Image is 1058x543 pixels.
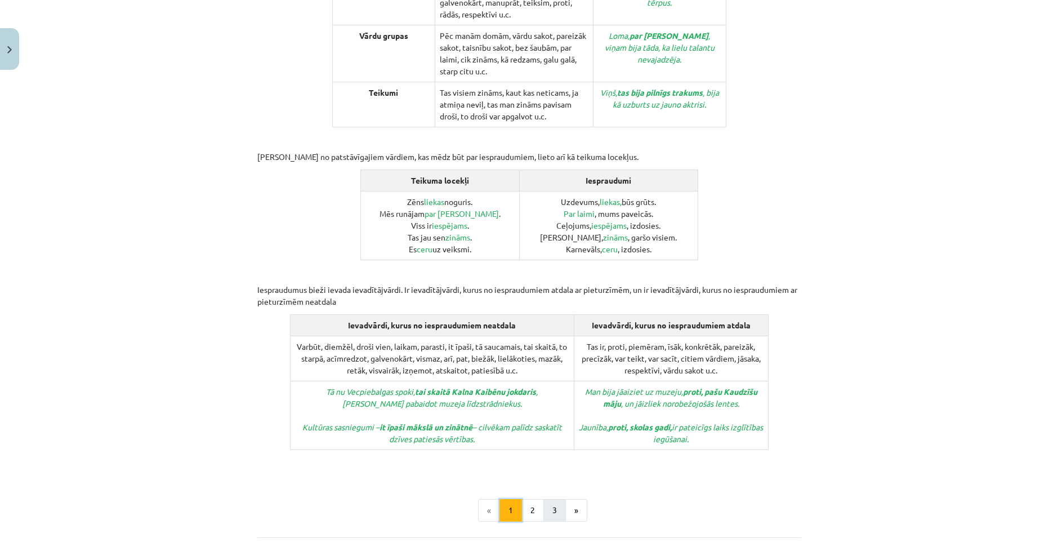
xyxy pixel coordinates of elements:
[425,208,499,219] span: par [PERSON_NAME]
[360,192,519,260] td: Zēns noguris. Mēs runājam . Viss ir . Tas jau sen . Es uz veiksmi.
[348,320,516,330] strong: Ievadvārdi, kurus no iespraudumiem neatdala
[564,208,595,219] span: Par laimi
[499,499,522,522] button: 1
[432,220,467,230] span: iespējams
[369,87,398,97] strong: Teikumi
[608,422,672,432] strong: proti, skolas gadi,
[605,30,715,64] em: Loma, , viņam bija tāda, ka lielu talantu nevajadzēja.
[600,87,719,109] em: Viņš, , bija kā uzburts uz jauno aktrisi.
[603,386,757,408] strong: proti, pašu Kaudzīšu māju
[603,232,628,242] span: zināms
[602,244,618,254] span: ceru
[630,30,708,41] strong: par [PERSON_NAME]
[565,499,587,522] button: »
[417,244,432,254] span: ceru
[574,336,768,381] td: Tas ir, proti, piemēram, īsāk, konkrētāk, pareizāk, precīzāk, var teikt, var sacīt, citiem vārdie...
[445,232,470,242] span: zināms
[543,499,566,522] button: 3
[359,30,408,41] strong: Vārdu grupas
[302,386,562,444] span: Tā nu Vecpiebalgas spoki, , [PERSON_NAME] pabaidot muzeja līdzstrādniekus. Kultūras sasniegumi – ...
[380,422,472,432] strong: it īpaši mākslā un zinātnē
[7,46,12,54] img: icon-close-lesson-0947bae3869378f0d4975bcd49f059093ad1ed9edebbc8119c70593378902aed.svg
[257,127,801,163] p: [PERSON_NAME] no patstāvīgajiem vārdiem, kas mēdz būt par iespraudumiem, lieto arī kā teikuma loc...
[591,220,627,230] span: iespējams
[415,386,536,397] strong: tai skaitā Kalna Kaibēnu jokdaris
[519,192,698,260] td: Uzdevums, būs grūts. , mums paveicās. Ceļojums, , izdosies. [PERSON_NAME], , garšo visiem. Karnev...
[435,82,593,127] td: Tas visiem zināms, kaut kas neticams, ja atmiņa neviļ, tas man zināms pavisam droši, to droši var...
[290,336,574,381] td: Varbūt, diemžēl, droši vien, laikam, parasti, it īpaši, tā saucamais, tai skaitā, to starpā, acīm...
[592,320,751,330] strong: Ievadvārdi, kurus no iespraudumiem atdala
[579,386,763,444] em: Man bija jāaiziet uz muzeju, , un jāizliek norobežojošās lentes. Jaunība, ir pateicīgs laiks izgl...
[519,170,698,192] th: Iespraudumi
[257,260,801,308] p: Iespraudumus bieži ievada ievadītājvārdi. Ir ievadītājvārdi, kurus no iespraudumiem atdala ar pie...
[424,197,444,207] span: liekas
[360,170,519,192] th: Teikuma locekļi
[617,87,703,97] strong: tas bija pilnīgs trakums
[600,197,622,207] span: liekas,
[435,25,593,82] td: Pēc manām domām, vārdu sakot, pareizāk sakot, taisnību sakot, bez šaubām, par laimi, cik zināms, ...
[521,499,544,522] button: 2
[257,499,801,522] nav: Page navigation example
